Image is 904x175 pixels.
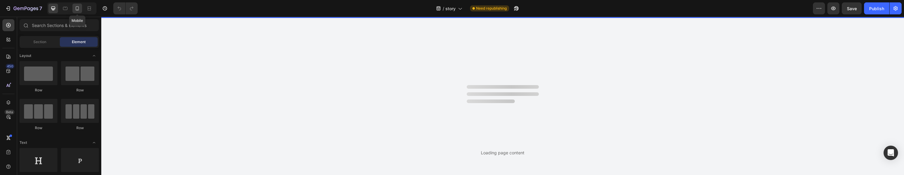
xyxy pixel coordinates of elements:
div: Beta [5,110,14,114]
span: Layout [20,53,31,58]
div: Loading page content [481,150,524,156]
span: Toggle open [89,138,99,147]
span: Element [72,39,86,45]
div: Undo/Redo [113,2,138,14]
div: 450 [6,64,14,69]
div: Row [20,87,57,93]
input: Search Sections & Elements [20,19,99,31]
div: Row [61,87,99,93]
div: Publish [869,5,884,12]
p: 7 [39,5,42,12]
span: Save [847,6,857,11]
span: Section [33,39,46,45]
div: Open Intercom Messenger [884,146,898,160]
button: Publish [864,2,889,14]
span: Need republishing [476,6,507,11]
div: Row [61,125,99,131]
span: story [445,5,456,12]
span: Toggle open [89,51,99,61]
div: Row [20,125,57,131]
button: 7 [2,2,45,14]
span: / [443,5,444,12]
button: Save [842,2,862,14]
span: Text [20,140,27,145]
